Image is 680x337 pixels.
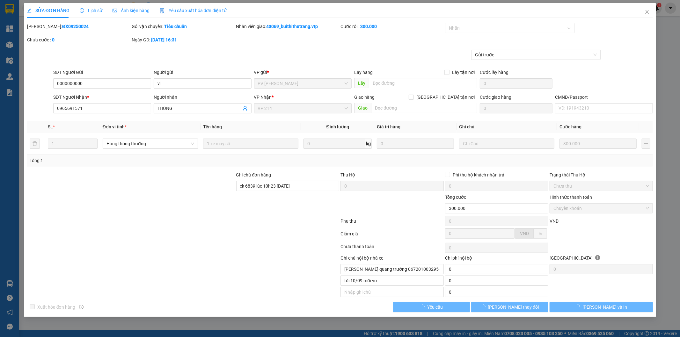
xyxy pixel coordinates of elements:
[480,95,511,100] label: Cước giao hàng
[154,94,252,101] div: Người nhận
[475,50,597,60] span: Gửi trước
[377,139,454,149] input: 0
[106,139,194,148] span: Hàng thông thường
[254,69,352,76] div: VP gửi
[326,124,349,129] span: Định lượng
[35,304,78,311] span: Xuất hóa đơn hàng
[371,103,477,113] input: Dọc đường
[369,78,477,88] input: Dọc đường
[113,8,117,13] span: picture
[550,195,592,200] label: Hình thức thanh toán
[236,181,340,191] input: Ghi chú đơn hàng
[340,218,445,229] div: Phụ thu
[53,69,151,76] div: SĐT Người Gửi
[132,36,235,43] div: Ngày GD:
[354,103,371,113] span: Giao
[480,70,508,75] label: Cước lấy hàng
[103,124,127,129] span: Đơn vị tính
[481,305,488,309] span: loading
[559,139,637,149] input: 0
[243,106,248,111] span: user-add
[638,3,656,21] button: Close
[450,69,477,76] span: Lấy tận nơi
[550,302,653,312] button: [PERSON_NAME] và In
[553,181,649,191] span: Chưa thu
[457,121,557,133] th: Ghi chú
[80,8,102,13] span: Lịch sử
[559,124,581,129] span: Cước hàng
[360,24,377,29] b: 300.000
[645,9,650,14] span: close
[254,95,272,100] span: VP Nhận
[160,8,227,13] span: Yêu cầu xuất hóa đơn điện tử
[427,304,443,311] span: Yêu cầu
[414,94,477,101] span: [GEOGRAPHIC_DATA] tận nơi
[52,37,55,42] b: 0
[520,231,529,236] span: VND
[555,94,653,101] div: CMND/Passport
[365,139,372,149] span: kg
[550,219,559,224] span: VND
[445,195,466,200] span: Tổng cước
[27,8,32,13] span: edit
[340,230,445,241] div: Giảm giá
[30,139,40,149] button: delete
[340,276,444,286] input: Nhập ghi chú
[450,171,507,178] span: Phí thu hộ khách nhận trả
[48,124,53,129] span: SL
[550,171,653,178] div: Trạng thái Thu Hộ
[236,172,271,177] label: Ghi chú đơn hàng
[27,8,69,13] span: SỬA ĐƠN HÀNG
[459,139,554,149] input: Ghi Chú
[164,24,187,29] b: Tiêu chuẩn
[132,23,235,30] div: Gói vận chuyển:
[354,78,369,88] span: Lấy
[471,302,548,312] button: [PERSON_NAME] thay đổi
[595,255,600,260] span: info-circle
[340,264,444,274] input: Nhập ghi chú
[488,304,539,311] span: [PERSON_NAME] thay đổi
[79,305,84,309] span: info-circle
[539,231,542,236] span: %
[113,8,150,13] span: Ảnh kiện hàng
[377,124,400,129] span: Giá trị hàng
[553,204,649,213] span: Chuyển khoản
[354,95,375,100] span: Giao hàng
[258,79,348,88] span: PV Đức Xuyên
[236,23,340,30] div: Nhân viên giao:
[160,8,165,13] img: icon
[340,287,444,297] input: Nhập ghi chú
[258,104,348,113] span: VP 214
[340,255,444,264] div: Ghi chú nội bộ nhà xe
[27,23,130,30] div: [PERSON_NAME]:
[354,70,373,75] span: Lấy hàng
[27,36,130,43] div: Chưa cước :
[340,23,444,30] div: Cước rồi :
[203,139,298,149] input: VD: Bàn, Ghế
[480,78,552,89] input: Cước lấy hàng
[582,304,627,311] span: [PERSON_NAME] và In
[420,305,427,309] span: loading
[80,8,84,13] span: clock-circle
[642,139,650,149] button: plus
[151,37,177,42] b: [DATE] 16:31
[550,255,653,264] div: [GEOGRAPHIC_DATA]
[340,172,355,177] span: Thu Hộ
[340,243,445,254] div: Chưa thanh toán
[480,103,552,113] input: Cước giao hàng
[62,24,89,29] b: ĐX09250024
[445,255,548,264] div: Chi phí nội bộ
[30,157,262,164] div: Tổng: 1
[393,302,470,312] button: Yêu cầu
[267,24,318,29] b: 43069_buithithutrang.vtp
[154,69,252,76] div: Người gửi
[203,124,222,129] span: Tên hàng
[575,305,582,309] span: loading
[53,94,151,101] div: SĐT Người Nhận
